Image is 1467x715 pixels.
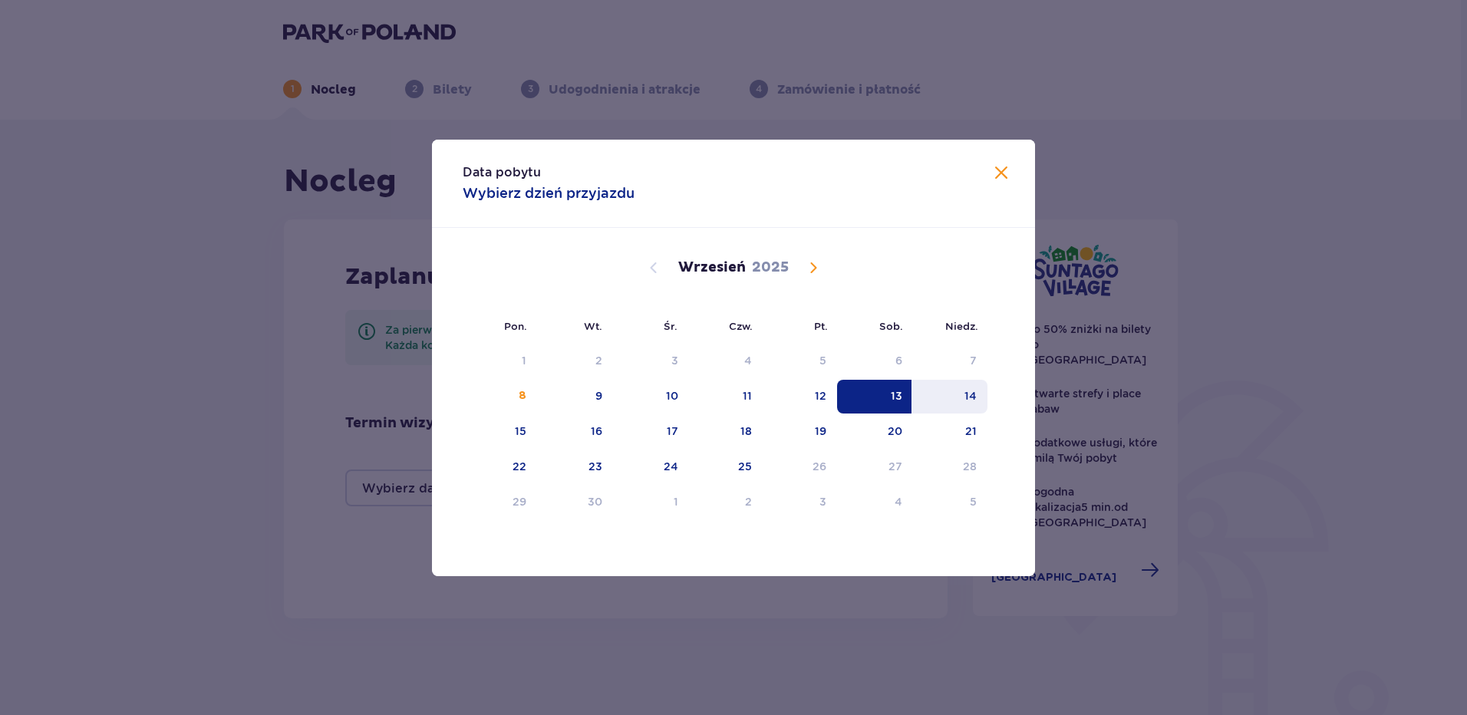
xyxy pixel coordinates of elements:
[837,486,913,519] td: Not available. sobota, 4 października 2025
[588,494,602,509] div: 30
[613,380,689,414] td: Choose środa, 10 września 2025 as your check-out date. It’s available.
[513,459,526,474] div: 22
[895,353,902,368] div: 6
[522,353,526,368] div: 1
[671,353,678,368] div: 3
[819,494,826,509] div: 3
[689,344,763,378] td: Not available. czwartek, 4 września 2025
[591,423,602,439] div: 16
[743,388,752,404] div: 11
[678,259,746,277] p: Wrzesień
[744,353,752,368] div: 4
[613,450,689,484] td: Choose środa, 24 września 2025 as your check-out date. It’s available.
[537,486,613,519] td: Not available. wtorek, 30 września 2025
[815,388,826,404] div: 12
[588,459,602,474] div: 23
[913,380,987,414] td: Choose niedziela, 14 września 2025 as your check-out date. It’s available.
[666,388,678,404] div: 10
[763,415,837,449] td: Choose piątek, 19 września 2025 as your check-out date. It’s available.
[689,486,763,519] td: Not available. czwartek, 2 października 2025
[513,494,526,509] div: 29
[913,486,987,519] td: Not available. niedziela, 5 października 2025
[463,450,537,484] td: Choose poniedziałek, 22 września 2025 as your check-out date. It’s available.
[913,344,987,378] td: Not available. niedziela, 7 września 2025
[895,494,902,509] div: 4
[888,423,902,439] div: 20
[689,450,763,484] td: Choose czwartek, 25 września 2025 as your check-out date. It’s available.
[945,320,978,332] small: Niedz.
[463,380,537,414] td: Choose poniedziałek, 8 września 2025 as your check-out date. It’s available.
[689,415,763,449] td: Choose czwartek, 18 września 2025 as your check-out date. It’s available.
[537,380,613,414] td: Choose wtorek, 9 września 2025 as your check-out date. It’s available.
[837,380,913,414] td: Selected as start date. sobota, 13 września 2025
[763,486,837,519] td: Not available. piątek, 3 października 2025
[763,380,837,414] td: Choose piątek, 12 września 2025 as your check-out date. It’s available.
[613,415,689,449] td: Choose środa, 17 września 2025 as your check-out date. It’s available.
[664,320,677,332] small: Śr.
[537,344,613,378] td: Not available. wtorek, 2 września 2025
[674,494,678,509] div: 1
[432,228,1035,545] div: Calendar
[837,450,913,484] td: Not available. sobota, 27 września 2025
[879,320,903,332] small: Sob.
[888,459,902,474] div: 27
[814,320,828,332] small: Pt.
[763,344,837,378] td: Not available. piątek, 5 września 2025
[819,353,826,368] div: 5
[837,344,913,378] td: Not available. sobota, 6 września 2025
[745,494,752,509] div: 2
[463,415,537,449] td: Choose poniedziałek, 15 września 2025 as your check-out date. It’s available.
[752,259,789,277] p: 2025
[738,459,752,474] div: 25
[463,486,537,519] td: Not available. poniedziałek, 29 września 2025
[595,388,602,404] div: 9
[595,353,602,368] div: 2
[763,450,837,484] td: Not available. piątek, 26 września 2025
[463,344,537,378] td: Not available. poniedziałek, 1 września 2025
[584,320,602,332] small: Wt.
[815,423,826,439] div: 19
[813,459,826,474] div: 26
[664,459,678,474] div: 24
[504,320,527,332] small: Pon.
[537,450,613,484] td: Choose wtorek, 23 września 2025 as your check-out date. It’s available.
[913,415,987,449] td: Choose niedziela, 21 września 2025 as your check-out date. It’s available.
[729,320,753,332] small: Czw.
[913,450,987,484] td: Not available. niedziela, 28 września 2025
[740,423,752,439] div: 18
[837,415,913,449] td: Choose sobota, 20 września 2025 as your check-out date. It’s available.
[891,388,902,404] div: 13
[519,388,526,404] div: 8
[613,344,689,378] td: Not available. środa, 3 września 2025
[667,423,678,439] div: 17
[537,415,613,449] td: Choose wtorek, 16 września 2025 as your check-out date. It’s available.
[515,423,526,439] div: 15
[689,380,763,414] td: Choose czwartek, 11 września 2025 as your check-out date. It’s available.
[613,486,689,519] td: Not available. środa, 1 października 2025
